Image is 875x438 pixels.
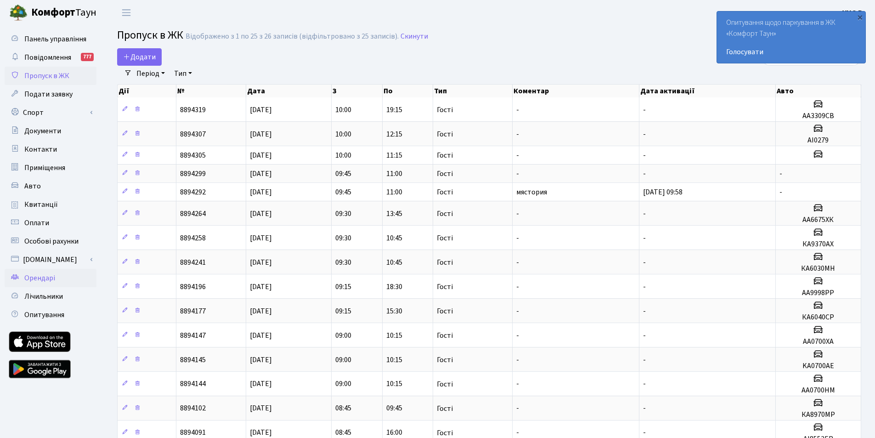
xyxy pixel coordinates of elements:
th: Авто [776,85,861,97]
h5: КА8970МР [779,410,857,419]
th: По [383,85,434,97]
span: - [643,209,646,219]
a: Документи [5,122,96,140]
span: - [643,330,646,341]
span: 8894147 [180,330,206,341]
span: 09:00 [335,379,351,389]
a: Повідомлення777 [5,48,96,67]
span: Гості [437,259,453,266]
a: [DOMAIN_NAME] [5,250,96,269]
span: 8894144 [180,379,206,389]
span: Опитування [24,310,64,320]
span: Пропуск в ЖК [24,71,69,81]
span: - [516,282,519,292]
span: 10:00 [335,105,351,115]
span: Авто [24,181,41,191]
span: - [516,428,519,438]
span: - [516,129,519,139]
span: [DATE] [250,233,272,243]
span: Гості [437,429,453,437]
span: - [643,282,646,292]
span: 09:30 [335,209,351,219]
span: Пропуск в ЖК [117,27,183,43]
span: - [516,105,519,115]
span: - [516,233,519,243]
span: 8894264 [180,209,206,219]
span: - [779,169,782,179]
span: 13:45 [386,209,402,219]
span: [DATE] [250,355,272,365]
span: 19:15 [386,105,402,115]
span: 11:00 [386,187,402,197]
h5: AA0700HM [779,386,857,395]
span: 8894258 [180,233,206,243]
span: [DATE] [250,330,272,341]
th: З [332,85,383,97]
span: 8894102 [180,404,206,414]
a: Тип [170,66,196,81]
span: 09:30 [335,233,351,243]
span: Приміщення [24,163,65,173]
a: Опитування [5,306,96,324]
span: Оплати [24,218,49,228]
span: мястория [516,187,547,197]
span: - [779,187,782,197]
span: 8894091 [180,428,206,438]
span: 11:15 [386,150,402,160]
span: [DATE] [250,404,272,414]
div: × [855,12,864,22]
a: Подати заявку [5,85,96,103]
a: Авто [5,177,96,195]
span: 8894177 [180,306,206,316]
a: Пропуск в ЖК [5,67,96,85]
span: Лічильники [24,291,63,301]
span: 8894305 [180,150,206,160]
span: [DATE] [250,129,272,139]
a: Орендарі [5,269,96,287]
span: - [516,209,519,219]
span: Гості [437,332,453,339]
th: Тип [433,85,512,97]
a: Оплати [5,214,96,232]
div: 777 [81,53,94,61]
span: [DATE] [250,306,272,316]
span: Гості [437,152,453,159]
span: [DATE] [250,105,272,115]
span: - [643,129,646,139]
span: 18:30 [386,282,402,292]
span: Гості [437,405,453,412]
span: 10:15 [386,330,402,341]
span: 10:00 [335,150,351,160]
button: Переключити навігацію [115,5,138,20]
span: Додати [123,52,156,62]
th: Дії [118,85,176,97]
h5: AA0700XA [779,337,857,346]
span: - [643,404,646,414]
th: Коментар [513,85,639,97]
span: - [516,257,519,267]
span: Панель управління [24,34,86,44]
a: Спорт [5,103,96,122]
th: Дата [246,85,332,97]
th: № [176,85,246,97]
img: logo.png [9,4,28,22]
span: [DATE] 09:58 [643,187,683,197]
span: 8894241 [180,257,206,267]
span: - [516,306,519,316]
h5: KA0700AE [779,362,857,370]
span: [DATE] [250,428,272,438]
h5: КА6030МН [779,264,857,273]
a: Додати [117,48,162,66]
b: Комфорт [31,5,75,20]
span: Гості [437,381,453,388]
h5: АА6675ХК [779,216,857,224]
span: Контакти [24,144,57,154]
span: - [516,330,519,341]
a: Панель управління [5,30,96,48]
span: 16:00 [386,428,402,438]
span: - [643,105,646,115]
span: [DATE] [250,209,272,219]
h5: AA3309CB [779,112,857,120]
span: 8894196 [180,282,206,292]
span: 10:45 [386,233,402,243]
